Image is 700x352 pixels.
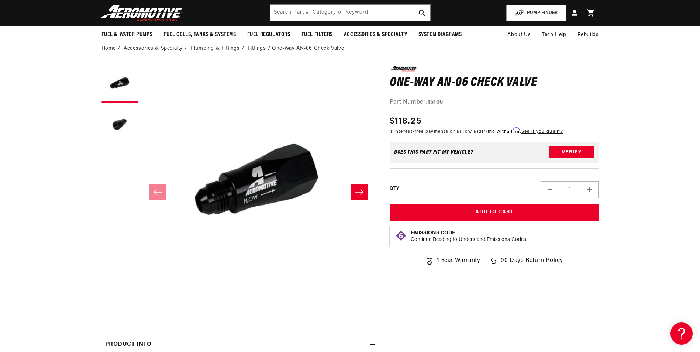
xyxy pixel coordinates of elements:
[390,204,599,221] button: Add to Cart
[489,256,563,273] a: 90 Days Return Policy
[101,45,599,53] nav: breadcrumbs
[351,184,368,200] button: Slide right
[506,5,566,21] button: PUMP FINDER
[395,230,407,242] img: Emissions code
[101,66,375,318] media-gallery: Gallery Viewer
[413,26,468,44] summary: System Diagrams
[124,45,189,53] li: Accessories & Specialty
[390,98,599,107] div: Part Number:
[248,45,266,53] a: Fittings
[163,31,236,39] span: Fuel Cells, Tanks & Systems
[418,31,462,39] span: System Diagrams
[149,184,166,200] button: Slide left
[270,5,430,21] input: Search by Part Number, Category or Keyword
[502,26,536,44] a: About Us
[247,31,290,39] span: Fuel Regulators
[411,230,526,243] button: Emissions CodeContinue Reading to Understand Emissions Codes
[272,45,344,53] li: One-Way AN-06 Check Valve
[479,130,486,134] span: $11
[190,45,239,53] a: Plumbing & Fittings
[242,26,296,44] summary: Fuel Regulators
[99,4,191,22] img: Aeromotive
[390,77,599,89] h1: One-Way AN-06 Check Valve
[101,66,138,103] button: Load image 1 in gallery view
[105,340,152,349] h2: Product Info
[414,5,430,21] button: search button
[577,31,599,39] span: Rebuilds
[96,26,158,44] summary: Fuel & Water Pumps
[390,128,563,135] p: 4 interest-free payments or as low as /mo with .
[411,237,526,243] p: Continue Reading to Understand Emissions Codes
[394,149,473,155] div: Does This part fit My vehicle?
[549,146,594,158] button: Verify
[411,230,455,236] strong: Emissions Code
[536,26,572,44] summary: Tech Help
[158,26,241,44] summary: Fuel Cells, Tanks & Systems
[507,128,520,133] span: Affirm
[572,26,604,44] summary: Rebuilds
[542,31,566,39] span: Tech Help
[501,256,563,273] span: 90 Days Return Policy
[301,31,333,39] span: Fuel Filters
[428,99,443,105] strong: 15106
[101,45,116,53] a: Home
[390,115,421,128] span: $118.25
[338,26,413,44] summary: Accessories & Specialty
[507,32,531,38] span: About Us
[344,31,407,39] span: Accessories & Specialty
[101,106,138,143] button: Load image 2 in gallery view
[437,256,480,266] span: 1 Year Warranty
[101,31,153,39] span: Fuel & Water Pumps
[425,256,480,266] a: 1 Year Warranty
[390,186,399,192] label: QTY
[521,130,563,134] a: See if you qualify - Learn more about Affirm Financing (opens in modal)
[296,26,338,44] summary: Fuel Filters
